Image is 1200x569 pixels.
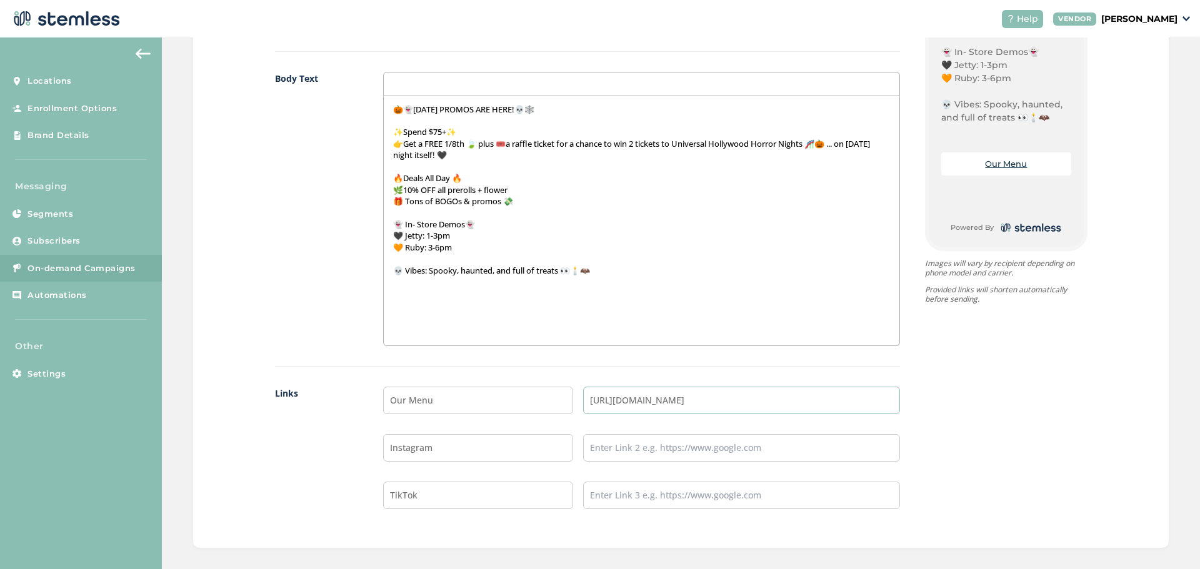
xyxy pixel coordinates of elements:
[941,59,1071,72] p: 🖤 Jetty: 1-3pm
[383,387,573,414] input: Enter Label
[1182,16,1190,21] img: icon_down-arrow-small-66adaf34.svg
[925,259,1087,277] p: Images will vary by recipient depending on phone model and carrier.
[999,220,1061,235] img: logo-dark-0685b13c.svg
[1137,509,1200,569] iframe: Chat Widget
[393,184,890,195] p: 🌿10% OFF all prerolls + flower
[10,6,120,31] img: logo-dark-0685b13c.svg
[275,387,358,529] label: Links
[951,222,994,233] small: Powered By
[136,49,151,59] img: icon-arrow-back-accent-c549486e.svg
[383,434,573,462] input: Enter Label
[27,102,117,115] span: Enrollment Options
[27,129,89,142] span: Brand Details
[27,208,73,220] span: Segments
[393,265,890,276] p: 💀 Vibes: Spooky, haunted, and full of treats 👀🕯️🦇
[1101,12,1177,26] p: [PERSON_NAME]
[383,482,573,509] input: Enter Label
[583,482,900,509] input: Enter Link 3 e.g. https://www.google.com
[27,289,87,302] span: Automations
[941,46,1071,59] p: 👻 In- Store Demos👻
[393,219,890,230] p: 👻 In- Store Demos👻
[941,98,1071,124] p: 💀 Vibes: Spooky, haunted, and full of treats 👀🕯️🦇
[393,195,890,207] p: 🎁 Tons of BOGOs & promos 💸
[393,104,890,115] p: 🎃👻[DATE] PROMOS ARE HERE!💀🕸️
[27,75,72,87] span: Locations
[393,126,890,137] p: ✨Spend $75+✨
[27,368,66,380] span: Settings
[1017,12,1038,26] span: Help
[583,387,900,414] input: Enter Link 1 e.g. https://www.google.com
[1007,15,1014,22] img: icon-help-white-03924b79.svg
[393,242,890,253] p: 🧡 Ruby: 3-6pm
[27,262,136,275] span: On-demand Campaigns
[985,159,1027,169] a: Our Menu
[393,230,890,241] p: 🖤 Jetty: 1-3pm
[1053,12,1096,26] div: VENDOR
[393,172,890,184] p: 🔥Deals All Day 🔥
[27,235,81,247] span: Subscribers
[583,434,900,462] input: Enter Link 2 e.g. https://www.google.com
[941,72,1071,85] p: 🧡 Ruby: 3-6pm
[925,285,1087,304] p: Provided links will shorten automatically before sending.
[275,72,358,346] label: Body Text
[393,138,890,161] p: 👉Get a FREE 1/8th 🍃 plus 🎟️a raffle ticket for a chance to win 2 tickets to Universal Hollywood H...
